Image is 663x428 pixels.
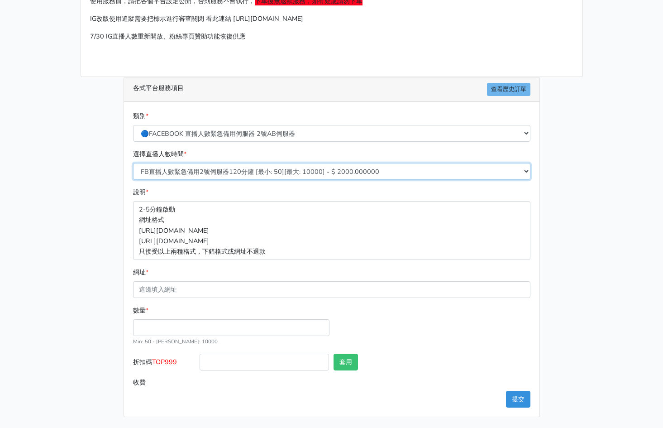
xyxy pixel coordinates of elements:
[334,354,358,370] button: 套用
[133,111,148,121] label: 類別
[133,305,148,316] label: 數量
[124,77,539,102] div: 各式平台服務項目
[90,31,573,42] p: 7/30 IG直播人數重新開放、粉絲專頁贊助功能恢復供應
[133,201,530,260] p: 2-5分鐘啟動 網址格式 [URL][DOMAIN_NAME] [URL][DOMAIN_NAME] 只接受以上兩種格式，下錯格式或網址不退款
[133,267,148,278] label: 網址
[133,281,530,298] input: 這邊填入網址
[131,354,198,374] label: 折扣碼
[506,391,530,408] button: 提交
[487,83,530,96] a: 查看歷史訂單
[133,187,148,197] label: 說明
[133,338,218,345] small: Min: 50 - [PERSON_NAME]: 10000
[133,149,186,159] label: 選擇直播人數時間
[152,357,177,366] span: TOP999
[90,14,573,24] p: IG改版使用追蹤需要把標示進行審查關閉 看此連結 [URL][DOMAIN_NAME]
[131,374,198,391] label: 收費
